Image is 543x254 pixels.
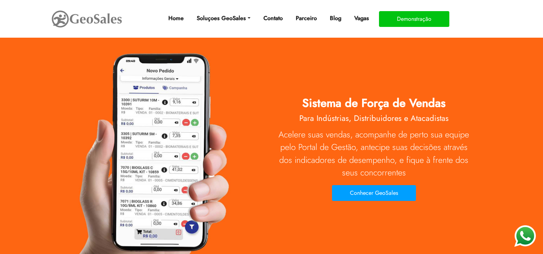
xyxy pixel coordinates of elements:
button: Demonstração [379,11,449,27]
p: Acelere suas vendas, acompanhe de perto sua equipe pelo Portal de Gestão, antecipe suas decisões ... [277,128,471,179]
a: Parceiro [293,11,320,25]
span: Sistema de Força de Vendas [302,95,446,111]
h2: Para Indústrias, Distribuidores e Atacadistas [277,113,471,126]
a: Blog [327,11,344,25]
img: WhatsApp [514,225,536,247]
button: Conhecer GeoSales [332,185,416,201]
a: Contato [261,11,286,25]
img: GeoSales [51,9,123,29]
a: Home [165,11,187,25]
a: Vagas [351,11,372,25]
a: Soluçoes GeoSales [194,11,253,25]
